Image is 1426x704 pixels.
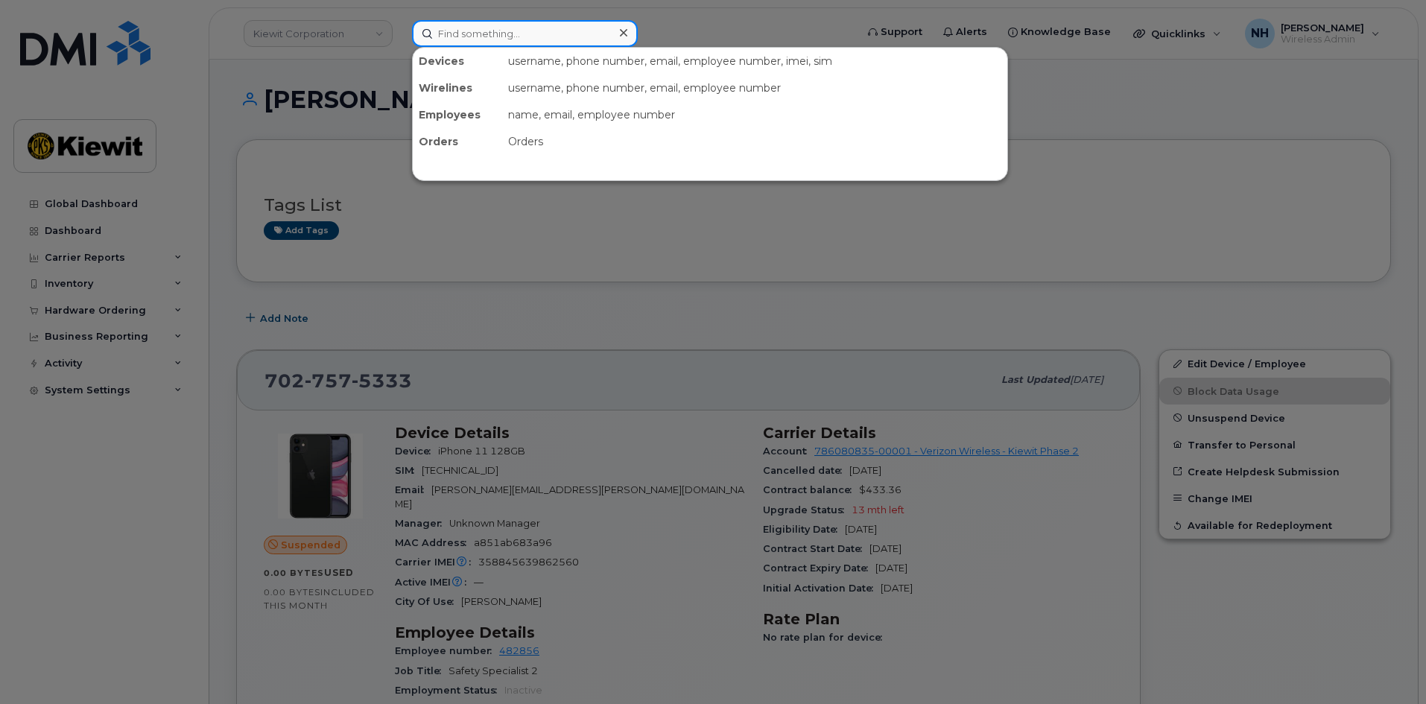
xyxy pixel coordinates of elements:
[502,128,1007,155] div: Orders
[1361,639,1415,693] iframe: Messenger Launcher
[502,48,1007,74] div: username, phone number, email, employee number, imei, sim
[502,74,1007,101] div: username, phone number, email, employee number
[413,74,502,101] div: Wirelines
[413,128,502,155] div: Orders
[502,101,1007,128] div: name, email, employee number
[413,48,502,74] div: Devices
[413,101,502,128] div: Employees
